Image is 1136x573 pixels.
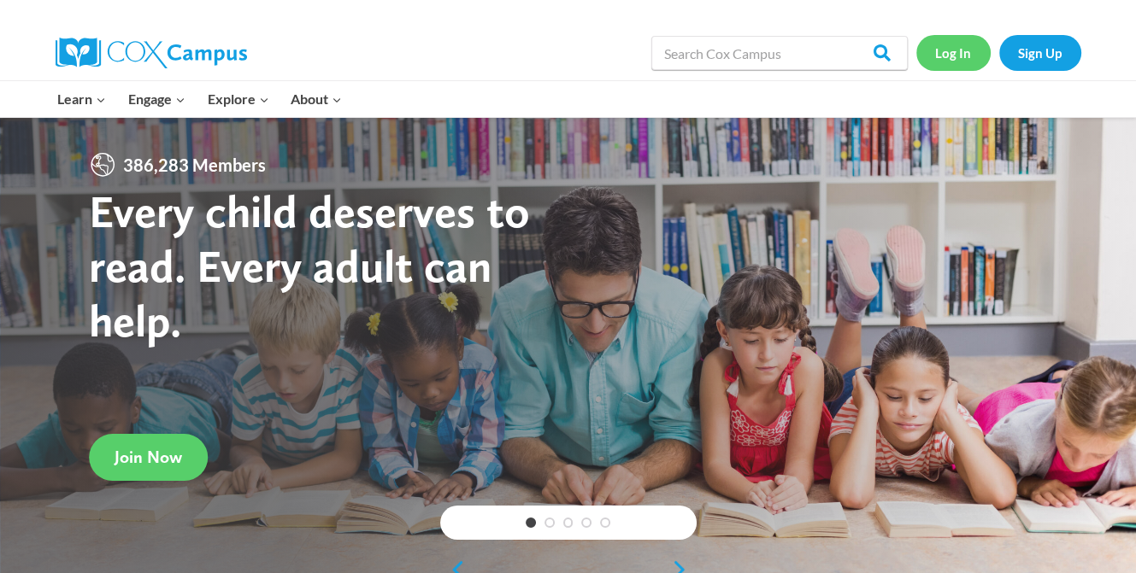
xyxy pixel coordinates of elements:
[999,35,1081,70] a: Sign Up
[197,81,280,117] button: Child menu of Explore
[56,38,247,68] img: Cox Campus
[600,517,610,528] a: 5
[89,434,208,481] a: Join Now
[526,517,536,528] a: 1
[916,35,1081,70] nav: Secondary Navigation
[563,517,574,528] a: 3
[116,151,273,178] span: 386,283 Members
[47,81,353,117] nav: Primary Navigation
[117,81,197,117] button: Child menu of Engage
[47,81,118,117] button: Child menu of Learn
[916,35,991,70] a: Log In
[89,184,530,347] strong: Every child deserves to read. Every adult can help.
[115,447,182,467] span: Join Now
[651,36,908,70] input: Search Cox Campus
[581,517,592,528] a: 4
[544,517,555,528] a: 2
[280,81,353,117] button: Child menu of About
